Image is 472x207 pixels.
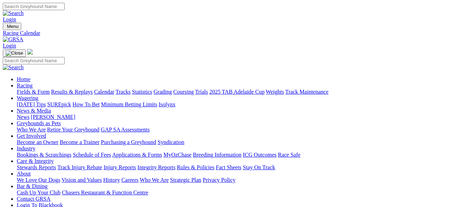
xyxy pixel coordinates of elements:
img: Search [3,10,24,16]
a: Racing [17,83,32,88]
a: Stay On Track [243,164,275,170]
a: Fact Sheets [216,164,241,170]
a: Strategic Plan [170,177,201,183]
img: logo-grsa-white.png [27,49,33,55]
a: SUREpick [47,101,71,107]
a: Purchasing a Greyhound [101,139,156,145]
a: History [103,177,120,183]
img: GRSA [3,36,23,43]
a: Tracks [116,89,131,95]
div: Wagering [17,101,469,108]
a: Contact GRSA [17,196,50,202]
input: Search [3,3,65,10]
a: Who We Are [17,127,46,133]
a: Weights [266,89,284,95]
a: Track Injury Rebate [57,164,102,170]
a: News [17,114,29,120]
a: Become an Owner [17,139,58,145]
div: Industry [17,152,469,158]
a: Bar & Dining [17,183,48,189]
input: Search [3,57,65,64]
a: Care & Integrity [17,158,54,164]
div: About [17,177,469,183]
a: Retire Your Greyhound [47,127,100,133]
div: Racing [17,89,469,95]
a: Schedule of Fees [73,152,111,158]
a: How To Bet [73,101,100,107]
button: Toggle navigation [3,23,21,30]
img: Close [6,50,23,56]
a: Isolynx [159,101,175,107]
a: MyOzChase [164,152,191,158]
a: Applications & Forms [112,152,162,158]
a: Coursing [173,89,194,95]
a: Rules & Policies [177,164,215,170]
span: Menu [7,24,19,29]
a: Home [17,76,30,82]
a: Results & Replays [51,89,93,95]
a: Login [3,43,16,49]
a: Statistics [132,89,152,95]
a: [DATE] Tips [17,101,46,107]
a: Bookings & Scratchings [17,152,71,158]
a: Injury Reports [103,164,136,170]
a: About [17,171,31,177]
a: Stewards Reports [17,164,56,170]
a: Wagering [17,95,38,101]
a: News & Media [17,108,51,114]
a: Syndication [158,139,184,145]
a: Grading [154,89,172,95]
div: News & Media [17,114,469,120]
div: Care & Integrity [17,164,469,171]
div: Greyhounds as Pets [17,127,469,133]
a: Race Safe [278,152,300,158]
a: Become a Trainer [60,139,100,145]
a: Integrity Reports [137,164,175,170]
a: We Love Our Dogs [17,177,60,183]
a: Chasers Restaurant & Function Centre [62,190,148,195]
div: Bar & Dining [17,190,469,196]
a: Racing Calendar [3,30,469,36]
a: [PERSON_NAME] [31,114,75,120]
a: Login [3,16,16,22]
a: Fields & Form [17,89,50,95]
a: Greyhounds as Pets [17,120,61,126]
a: Get Involved [17,133,46,139]
a: Minimum Betting Limits [101,101,157,107]
button: Toggle navigation [3,49,26,57]
a: Industry [17,145,35,151]
a: Careers [121,177,138,183]
a: ICG Outcomes [243,152,276,158]
img: Search [3,64,24,71]
a: Trials [195,89,208,95]
a: 2025 TAB Adelaide Cup [209,89,264,95]
a: Cash Up Your Club [17,190,60,195]
a: Privacy Policy [203,177,235,183]
a: Calendar [94,89,114,95]
div: Get Involved [17,139,469,145]
a: Who We Are [140,177,169,183]
a: Track Maintenance [285,89,328,95]
a: Breeding Information [193,152,241,158]
a: Vision and Values [61,177,102,183]
a: GAP SA Assessments [101,127,150,133]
